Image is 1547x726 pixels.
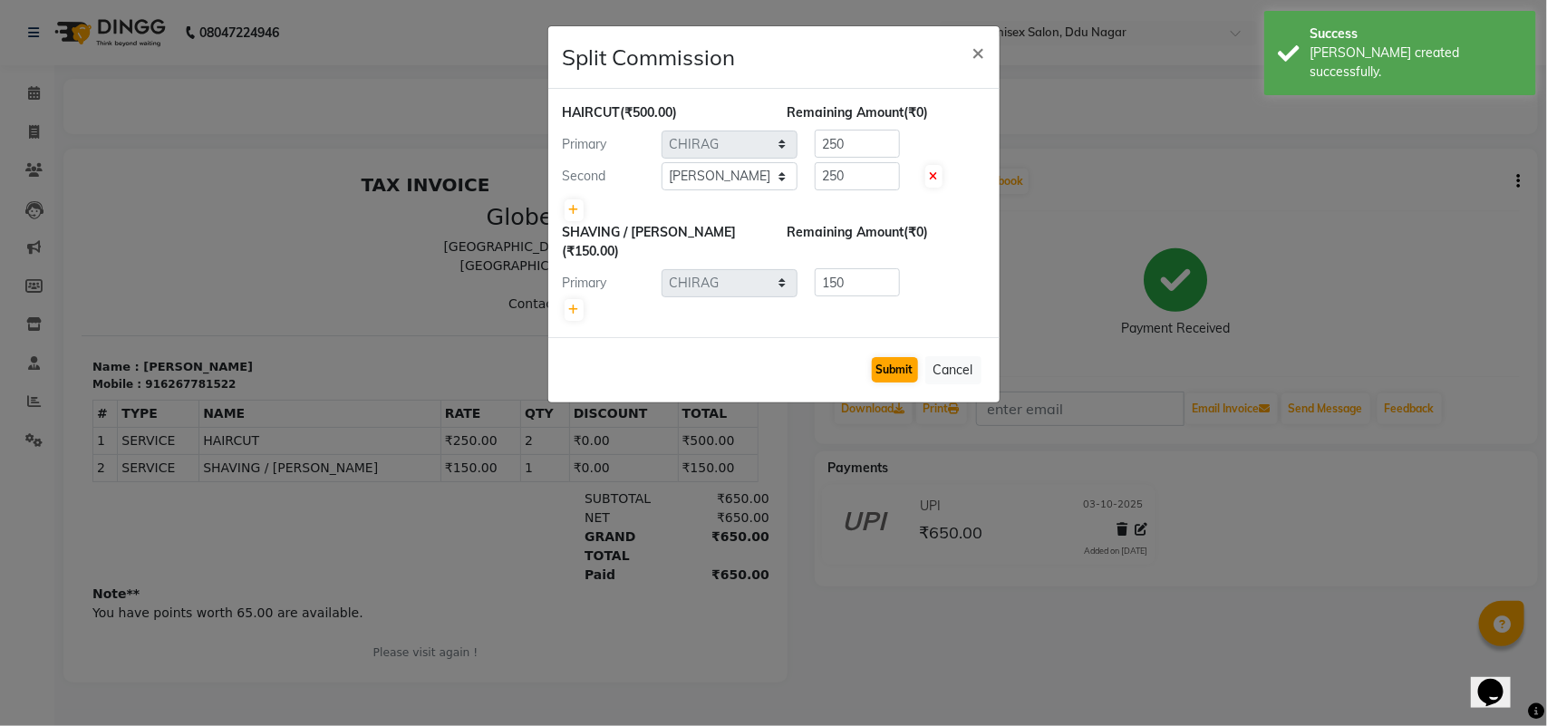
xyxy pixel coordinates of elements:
div: Paid [492,399,590,418]
div: NET [492,342,590,361]
td: ₹0.00 [488,260,596,287]
span: Remaining Amount [788,104,904,121]
span: (₹0) [904,104,929,121]
span: HAIRCUT [563,104,621,121]
th: # [12,233,36,260]
div: Date : [595,209,632,226]
th: TOTAL [596,233,676,260]
div: ₹650.00 [590,361,688,399]
p: Contact : [PHONE_NUMBER] [355,128,678,147]
td: SERVICE [36,260,118,287]
div: Bill created successfully. [1310,44,1523,82]
h2: TAX INVOICE [11,7,677,29]
button: Submit [872,357,918,382]
div: 916267781522 [63,209,154,226]
th: DISCOUNT [488,233,596,260]
p: Invoice : V/2025-26/4847 [355,191,678,209]
p: Name : [PERSON_NAME] [11,191,334,209]
span: Remaining Amount [788,224,904,240]
iframe: chat widget [1471,653,1529,708]
td: ₹500.00 [596,260,676,287]
div: Mobile : [11,209,60,226]
h3: Globe Unisex Salon [355,36,678,63]
div: Primary [549,274,662,293]
p: You have points worth 65.00 are available. [11,437,677,456]
td: 1 [12,260,36,287]
button: Close [958,26,1000,77]
button: Cancel [925,356,981,384]
td: 1 [440,287,488,315]
p: Please visit again ! [11,478,677,494]
span: (₹0) [904,224,929,240]
div: Success [1310,24,1523,44]
div: SUBTOTAL [492,323,590,342]
div: ₹650.00 [590,323,688,342]
td: ₹0.00 [488,287,596,315]
div: GRAND TOTAL [492,361,590,399]
div: [DATE] [635,209,677,226]
span: (₹150.00) [563,243,620,259]
td: 2 [440,260,488,287]
td: 2 [12,287,36,315]
span: SHAVING / [PERSON_NAME] [563,224,737,240]
span: HAIRCUT [121,265,355,284]
div: ₹650.00 [590,399,688,418]
td: ₹250.00 [359,260,439,287]
span: (₹500.00) [621,104,678,121]
th: QTY [440,233,488,260]
div: Primary [549,135,662,154]
p: [GEOGRAPHIC_DATA] near [GEOGRAPHIC_DATA], [GEOGRAPHIC_DATA], [GEOGRAPHIC_DATA] 492001. [355,71,678,128]
td: ₹150.00 [596,287,676,315]
th: TYPE [36,233,118,260]
div: ₹650.00 [590,342,688,361]
th: NAME [118,233,360,260]
span: × [972,38,985,65]
td: SERVICE [36,287,118,315]
div: Second [549,167,662,186]
h4: Split Commission [563,41,736,73]
span: SHAVING / [PERSON_NAME] [121,292,355,311]
td: ₹150.00 [359,287,439,315]
th: RATE [359,233,439,260]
